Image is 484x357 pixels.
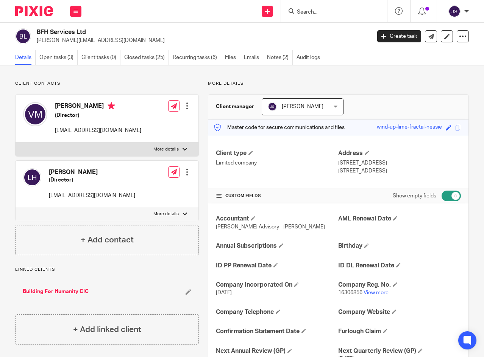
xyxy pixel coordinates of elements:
[39,50,78,65] a: Open tasks (3)
[364,290,389,295] a: View more
[23,288,89,295] a: Building For Humanity CIC
[55,112,141,119] h5: (Director)
[338,215,461,223] h4: AML Renewal Date
[216,193,339,199] h4: CUSTOM FIELDS
[49,168,135,176] h4: [PERSON_NAME]
[338,328,461,335] h4: Furlough Claim
[225,50,240,65] a: Files
[216,215,339,223] h4: Accountant
[216,308,339,316] h4: Company Telephone
[15,28,31,44] img: svg%3E
[108,102,115,110] i: Primary
[338,159,461,167] p: [STREET_ADDRESS]
[55,102,141,112] h4: [PERSON_NAME]
[377,30,421,42] a: Create task
[338,149,461,157] h4: Address
[153,146,179,152] p: More details
[216,281,339,289] h4: Company Incorporated On
[216,262,339,270] h4: ID PP Renewal Date
[81,50,120,65] a: Client tasks (0)
[37,28,300,36] h2: BFH Services Ltd
[282,104,323,109] span: [PERSON_NAME]
[244,50,263,65] a: Emails
[216,149,339,157] h4: Client type
[15,50,36,65] a: Details
[37,37,366,44] p: [PERSON_NAME][EMAIL_ADDRESS][DOMAIN_NAME]
[377,123,442,132] div: wind-up-lime-fractal-nessie
[393,192,436,200] label: Show empty fields
[214,124,345,131] p: Master code for secure communications and files
[55,127,141,134] p: [EMAIL_ADDRESS][DOMAIN_NAME]
[216,224,325,230] span: [PERSON_NAME] Advisory - [PERSON_NAME]
[23,168,41,186] img: svg%3E
[173,50,221,65] a: Recurring tasks (6)
[15,6,53,16] img: Pixie
[153,211,179,217] p: More details
[216,290,232,295] span: [DATE]
[124,50,169,65] a: Closed tasks (25)
[338,242,461,250] h4: Birthday
[267,50,293,65] a: Notes (2)
[216,242,339,250] h4: Annual Subscriptions
[338,167,461,175] p: [STREET_ADDRESS]
[49,192,135,199] p: [EMAIL_ADDRESS][DOMAIN_NAME]
[338,290,362,295] span: 16306856
[216,103,254,110] h3: Client manager
[81,234,134,246] h4: + Add contact
[23,102,47,126] img: svg%3E
[338,308,461,316] h4: Company Website
[73,324,141,335] h4: + Add linked client
[216,159,339,167] p: Limited company
[268,102,277,111] img: svg%3E
[15,267,199,273] p: Linked clients
[208,81,469,87] p: More details
[338,281,461,289] h4: Company Reg. No.
[216,347,339,355] h4: Next Annual Review (GP)
[216,328,339,335] h4: Confirmation Statement Date
[338,347,461,355] h4: Next Quarterly Review (GP)
[15,81,199,87] p: Client contacts
[297,50,324,65] a: Audit logs
[296,9,364,16] input: Search
[448,5,461,17] img: svg%3E
[338,262,461,270] h4: ID DL Renewal Date
[49,176,135,184] h5: (Director)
